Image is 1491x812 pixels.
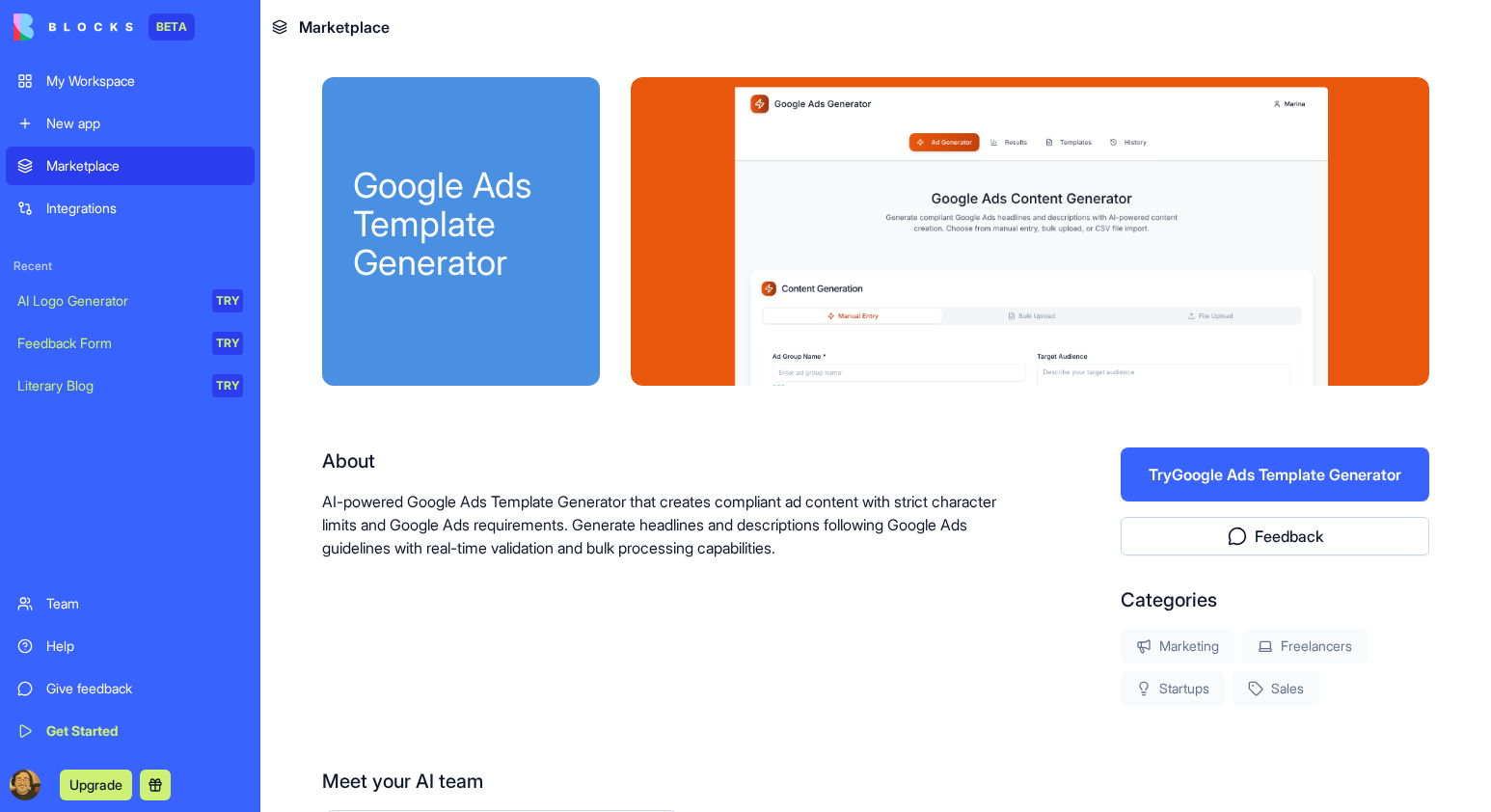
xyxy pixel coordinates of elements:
a: AI Logo GeneratorTRY [6,282,255,320]
div: Integrations [46,199,243,218]
a: BETA [14,14,195,41]
a: Integrations [6,189,255,228]
a: Upgrade [60,774,132,794]
div: BETA [149,14,195,41]
p: AI-powered Google Ads Template Generator that creates compliant ad content with strict character ... [322,490,997,559]
div: Team [46,594,243,613]
div: TRY [212,332,243,355]
a: Marketplace [6,147,255,185]
div: Marketplace [46,156,243,176]
span: Marketplace [299,15,390,39]
button: Upgrade [60,770,132,800]
a: Team [6,584,255,623]
div: Literary Blog [17,376,199,395]
button: TryGoogle Ads Template Generator [1121,447,1429,501]
div: AI Logo Generator [17,291,199,311]
img: ACg8ocKdX-XJkNnD_Jy17KKrG8rCzLZqpp8Ay7G3-JNIhSbQKY2SFGyPIw=s96-c [10,770,41,800]
div: New app [46,114,243,133]
a: New app [6,104,255,143]
div: Feedback Form [17,334,199,353]
a: My Workspace [6,62,255,100]
span: Recent [6,258,255,274]
img: logo [14,14,133,41]
div: My Workspace [46,71,243,91]
button: Feedback [1121,517,1429,555]
div: Meet your AI team [322,768,1429,795]
div: Sales [1233,671,1319,706]
div: Google Ads Template Generator [353,166,569,282]
div: TRY [212,374,243,397]
a: Literary BlogTRY [6,366,255,405]
div: About [322,447,997,474]
a: Give feedback [6,669,255,708]
div: Categories [1121,586,1429,613]
div: Get Started [46,721,243,741]
div: Startups [1121,671,1225,706]
div: Marketing [1121,629,1234,663]
a: Get Started [6,712,255,750]
div: Freelancers [1242,629,1368,663]
div: Help [46,636,243,656]
a: Help [6,627,255,665]
div: Give feedback [46,679,243,698]
div: TRY [212,289,243,312]
a: Feedback FormTRY [6,324,255,363]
